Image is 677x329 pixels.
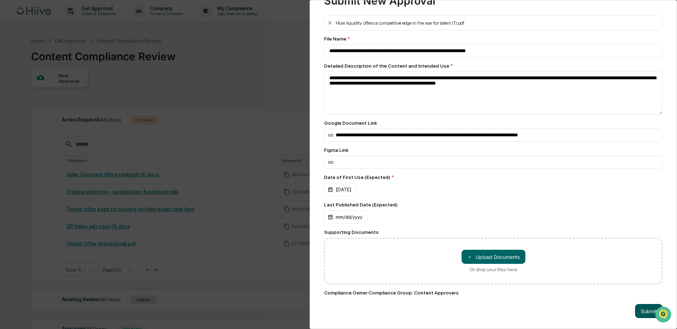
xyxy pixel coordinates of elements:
a: Powered byPylon [50,119,85,125]
div: mm/dd/yyyy [324,210,368,224]
div: Date of First Use (Expected) [324,174,663,180]
div: How liquidity offers a competitive edge in the war for talent (1).pdf [336,20,464,26]
a: 🖐️Preclearance [4,86,48,99]
a: 🔎Data Lookup [4,99,47,112]
div: Last Published Date (Expected) [324,202,663,207]
div: We're available if you need us! [24,61,89,67]
button: Start new chat [120,56,128,64]
span: Attestations [58,89,87,96]
span: Data Lookup [14,102,44,109]
button: Or drop your files here [462,250,525,264]
span: Preclearance [14,89,45,96]
button: Submit [635,304,663,318]
img: 1746055101610-c473b297-6a78-478c-a979-82029cc54cd1 [7,54,20,67]
span: Pylon [70,119,85,125]
p: How can we help? [7,15,128,26]
div: Figma Link [324,147,663,153]
div: 🖐️ [7,89,13,95]
div: Detailed Description of the Content and Intended Use [324,63,663,69]
iframe: Open customer support [654,306,673,325]
div: File Name [324,36,663,42]
div: 🗄️ [51,89,57,95]
div: 🔎 [7,103,13,108]
div: Compliance Owner : Compliance Group: Content Approvers [324,290,663,296]
a: 🗄️Attestations [48,86,90,99]
div: Or drop your files here [470,267,517,272]
div: Google Document Link [324,120,663,126]
div: Supporting Documents [324,229,663,235]
div: Start new chat [24,54,116,61]
div: [DATE] [324,183,356,196]
span: ＋ [467,254,472,260]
